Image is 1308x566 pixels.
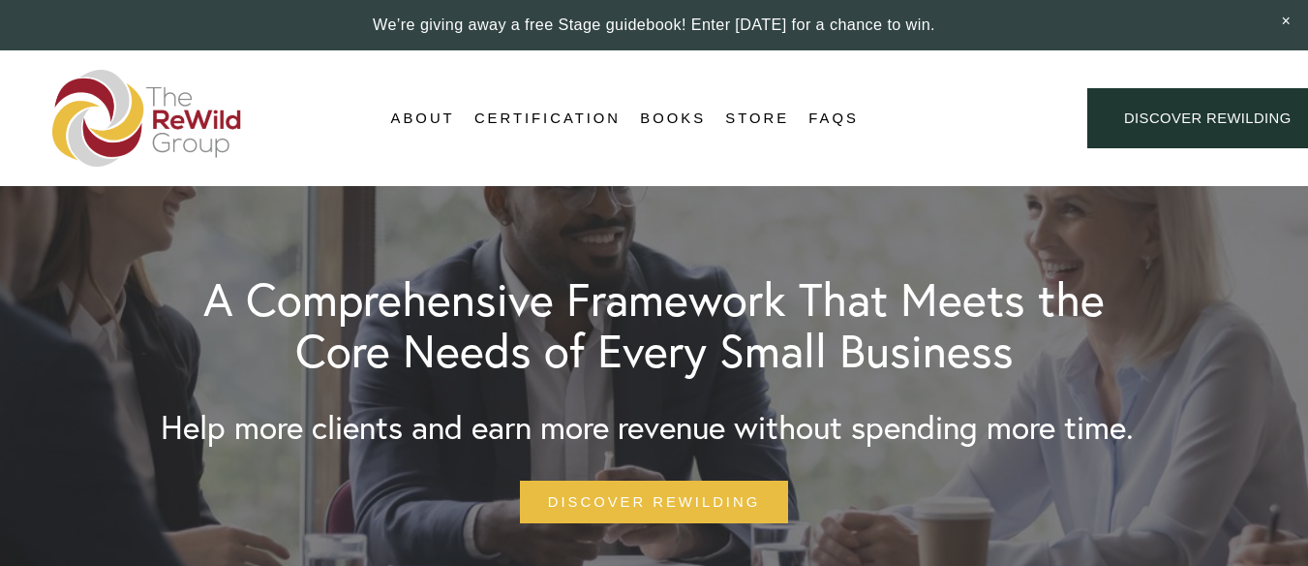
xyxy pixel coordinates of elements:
[725,104,789,133] a: Store
[52,70,242,167] img: The ReWild Group
[161,273,1148,377] h1: A Comprehensive Framework That Meets the Core Needs of Every Small Business
[520,481,788,524] a: Discover Rewilding
[640,104,706,133] a: Books
[808,104,859,133] a: FAQs
[391,104,455,133] a: About
[161,412,1134,445] h3: Help more clients and earn more revenue without spending more time.
[474,104,621,133] a: Certification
